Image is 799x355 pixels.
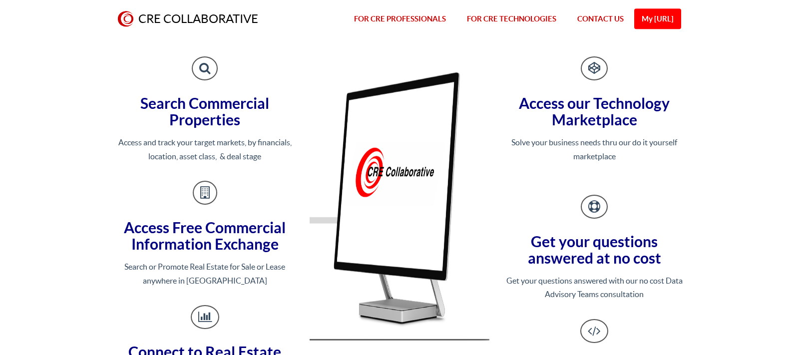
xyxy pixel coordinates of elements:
[504,136,684,177] p: Solve your business needs thru our do it yourself marketplace
[115,136,295,163] p: Access and track your target markets, by financials, location, asset class, & deal stage
[504,190,684,314] a: Get your questions answered at no cost Get your questions answered with our no cost Data Advisory...
[504,274,684,302] p: Get your questions answered with our no cost Data Advisory Teams consultation
[115,260,295,288] p: Search or Promote Real Estate for Sale or Lease anywhere in [GEOGRAPHIC_DATA]
[634,8,681,29] a: My [URL]
[504,51,684,190] a: Access our Technology Marketplace Solve your business needs thru our do it yourself marketplace
[124,219,286,253] span: Access Free Commercial Information Exchange
[528,233,661,267] span: Get your questions answered at no cost
[115,51,295,176] a: Search Commercial Properties Access and track your target markets, by financials, location, asset...
[519,95,670,128] span: Access our Technology Marketplace
[115,176,295,300] a: Access Free Commercial Information Exchange Search or Promote Real Estate for Sale or Lease anywh...
[140,95,269,128] span: Search Commercial Properties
